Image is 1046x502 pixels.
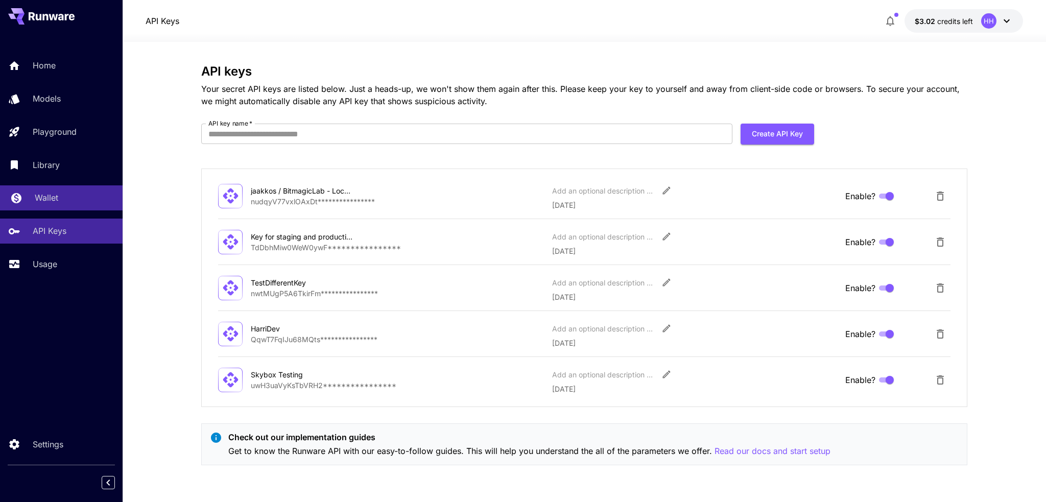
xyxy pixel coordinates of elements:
[981,13,996,29] div: HH
[845,374,875,386] span: Enable?
[552,277,654,288] div: Add an optional description or comment
[102,476,115,489] button: Collapse sidebar
[33,59,56,71] p: Home
[845,328,875,340] span: Enable?
[937,17,973,26] span: credits left
[251,323,353,334] div: HarriDev
[657,273,676,292] button: Edit
[146,15,179,27] nav: breadcrumb
[33,92,61,105] p: Models
[552,323,654,334] div: Add an optional description or comment
[930,324,950,344] button: Delete API Key
[552,185,654,196] div: Add an optional description or comment
[228,431,830,443] p: Check out our implementation guides
[109,473,123,492] div: Collapse sidebar
[552,231,654,242] div: Add an optional description or comment
[201,83,967,107] p: Your secret API keys are listed below. Just a heads-up, we won't show them again after this. Plea...
[915,17,937,26] span: $3.02
[845,190,875,202] span: Enable?
[905,9,1023,33] button: $3.02419HH
[552,369,654,380] div: Add an optional description or comment
[552,246,837,256] p: [DATE]
[208,119,252,128] label: API key name
[552,292,837,302] p: [DATE]
[552,200,837,210] p: [DATE]
[33,225,66,237] p: API Keys
[33,126,77,138] p: Playground
[146,15,179,27] a: API Keys
[845,236,875,248] span: Enable?
[251,231,353,242] div: Key for staging and production
[552,338,837,348] p: [DATE]
[201,64,967,79] h3: API keys
[251,369,353,380] div: Skybox Testing
[657,227,676,246] button: Edit
[930,232,950,252] button: Delete API Key
[228,445,830,458] p: Get to know the Runware API with our easy-to-follow guides. This will help you understand the all...
[33,159,60,171] p: Library
[930,370,950,390] button: Delete API Key
[35,192,58,204] p: Wallet
[845,282,875,294] span: Enable?
[552,384,837,394] p: [DATE]
[33,258,57,270] p: Usage
[915,16,973,27] div: $3.02419
[657,365,676,384] button: Edit
[657,319,676,338] button: Edit
[930,186,950,206] button: Delete API Key
[251,185,353,196] div: jaakkos / BitmagicLab - Local Dev
[33,438,63,450] p: Settings
[657,181,676,200] button: Edit
[251,277,353,288] div: TestDifferentKey
[930,278,950,298] button: Delete API Key
[715,445,830,458] button: Read our docs and start setup
[741,124,814,145] button: Create API Key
